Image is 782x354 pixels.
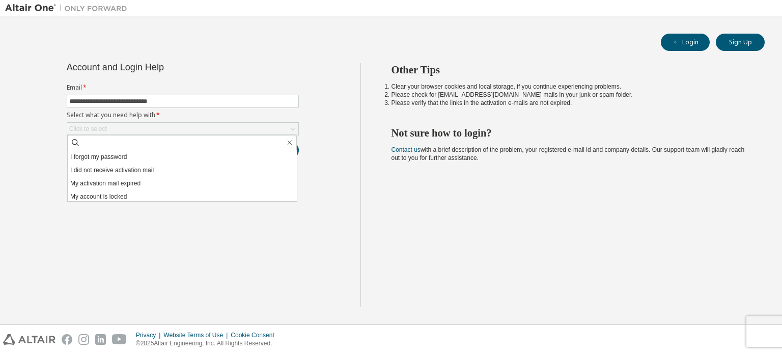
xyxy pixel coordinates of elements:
li: Please check for [EMAIL_ADDRESS][DOMAIN_NAME] mails in your junk or spam folder. [392,91,747,99]
img: altair_logo.svg [3,334,55,345]
img: youtube.svg [112,334,127,345]
li: Please verify that the links in the activation e-mails are not expired. [392,99,747,107]
span: with a brief description of the problem, your registered e-mail id and company details. Our suppo... [392,146,745,161]
div: Website Terms of Use [163,331,231,339]
div: Account and Login Help [67,63,253,71]
img: instagram.svg [78,334,89,345]
div: Privacy [136,331,163,339]
div: Click to select [69,125,107,133]
img: facebook.svg [62,334,72,345]
label: Select what you need help with [67,111,299,119]
img: Altair One [5,3,132,13]
li: Clear your browser cookies and local storage, if you continue experiencing problems. [392,83,747,91]
div: Click to select [67,123,298,135]
button: Login [661,34,710,51]
div: Cookie Consent [231,331,280,339]
h2: Not sure how to login? [392,126,747,140]
button: Sign Up [716,34,765,51]
p: © 2025 Altair Engineering, Inc. All Rights Reserved. [136,339,281,348]
label: Email [67,84,299,92]
img: linkedin.svg [95,334,106,345]
a: Contact us [392,146,421,153]
h2: Other Tips [392,63,747,76]
li: I forgot my password [68,150,297,164]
